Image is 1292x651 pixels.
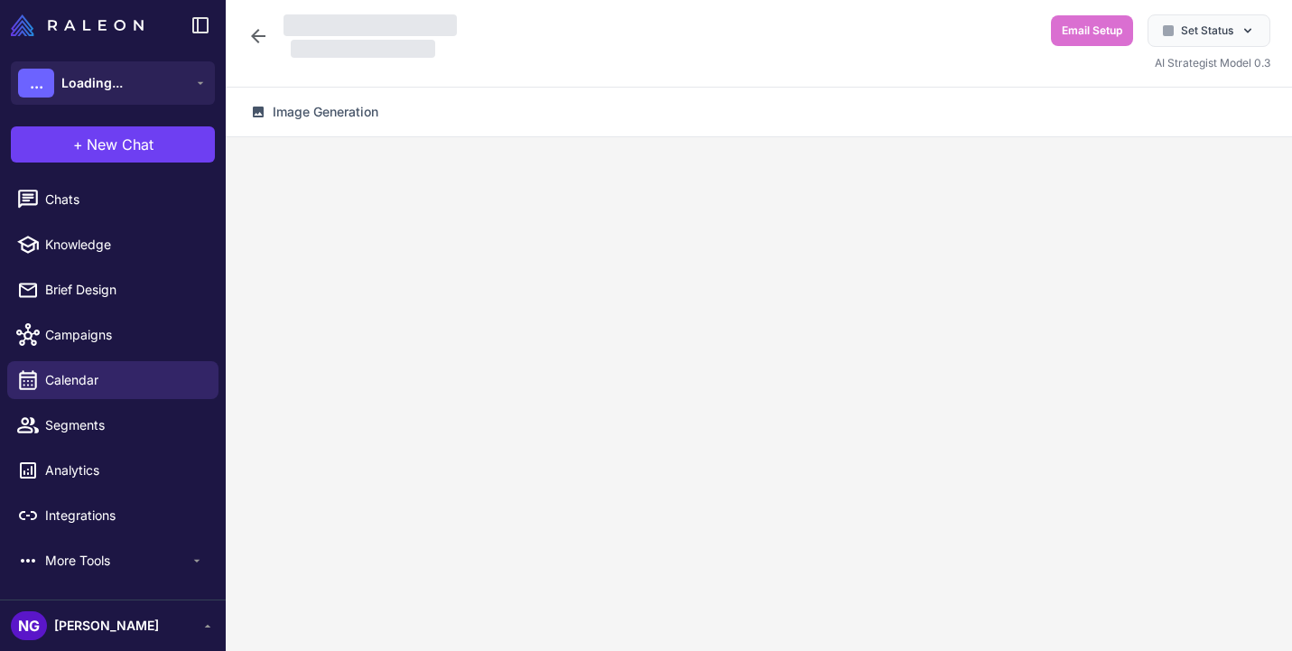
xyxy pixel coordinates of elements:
[61,73,123,93] span: Loading...
[273,102,378,122] span: Image Generation
[45,280,204,300] span: Brief Design
[45,415,204,435] span: Segments
[1181,23,1233,39] span: Set Status
[45,325,204,345] span: Campaigns
[11,611,47,640] div: NG
[11,14,151,36] a: Raleon Logo
[11,126,215,163] button: +New Chat
[45,506,204,525] span: Integrations
[7,497,218,535] a: Integrations
[240,95,389,129] button: Image Generation
[73,134,83,155] span: +
[11,14,144,36] img: Raleon Logo
[7,181,218,219] a: Chats
[45,370,204,390] span: Calendar
[45,460,204,480] span: Analytics
[7,316,218,354] a: Campaigns
[1155,56,1270,70] span: AI Strategist Model 0.3
[45,190,204,209] span: Chats
[87,134,153,155] span: New Chat
[45,551,190,571] span: More Tools
[18,69,54,98] div: ...
[7,361,218,399] a: Calendar
[1062,23,1122,39] span: Email Setup
[1051,15,1133,46] button: Email Setup
[7,406,218,444] a: Segments
[45,235,204,255] span: Knowledge
[7,226,218,264] a: Knowledge
[11,61,215,105] button: ...Loading...
[7,451,218,489] a: Analytics
[54,616,159,636] span: [PERSON_NAME]
[7,271,218,309] a: Brief Design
